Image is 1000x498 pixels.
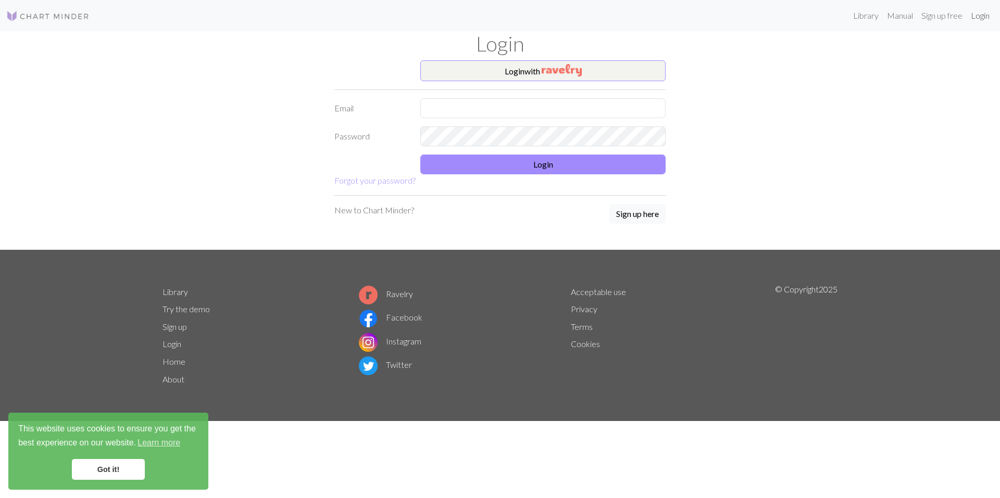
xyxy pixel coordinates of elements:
a: Sign up free [917,5,967,26]
a: Login [967,5,994,26]
a: About [162,374,184,384]
img: Ravelry logo [359,286,378,304]
a: Sign up [162,322,187,331]
button: Sign up here [609,204,666,224]
p: © Copyright 2025 [775,283,838,388]
label: Email [328,98,414,118]
img: Ravelry [542,64,582,76]
a: Privacy [571,304,597,314]
a: Library [162,287,188,297]
a: Manual [883,5,917,26]
a: Login [162,339,181,349]
img: Logo [6,10,90,22]
a: Cookies [571,339,600,349]
a: Twitter [359,360,412,369]
a: learn more about cookies [136,435,182,451]
img: Facebook logo [359,309,378,328]
a: Instagram [359,336,421,346]
a: Try the demo [162,304,210,314]
button: Loginwith [420,60,666,81]
span: This website uses cookies to ensure you get the best experience on our website. [18,423,198,451]
div: cookieconsent [8,413,208,490]
a: Sign up here [609,204,666,225]
a: Acceptable use [571,287,626,297]
button: Login [420,155,666,174]
h1: Login [156,31,844,56]
a: Library [849,5,883,26]
a: Forgot your password? [334,175,416,185]
img: Twitter logo [359,356,378,375]
a: dismiss cookie message [72,459,145,480]
a: Facebook [359,312,422,322]
label: Password [328,126,414,146]
img: Instagram logo [359,333,378,352]
a: Home [162,356,185,366]
a: Ravelry [359,289,413,299]
a: Terms [571,322,593,331]
p: New to Chart Minder? [334,204,414,216]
